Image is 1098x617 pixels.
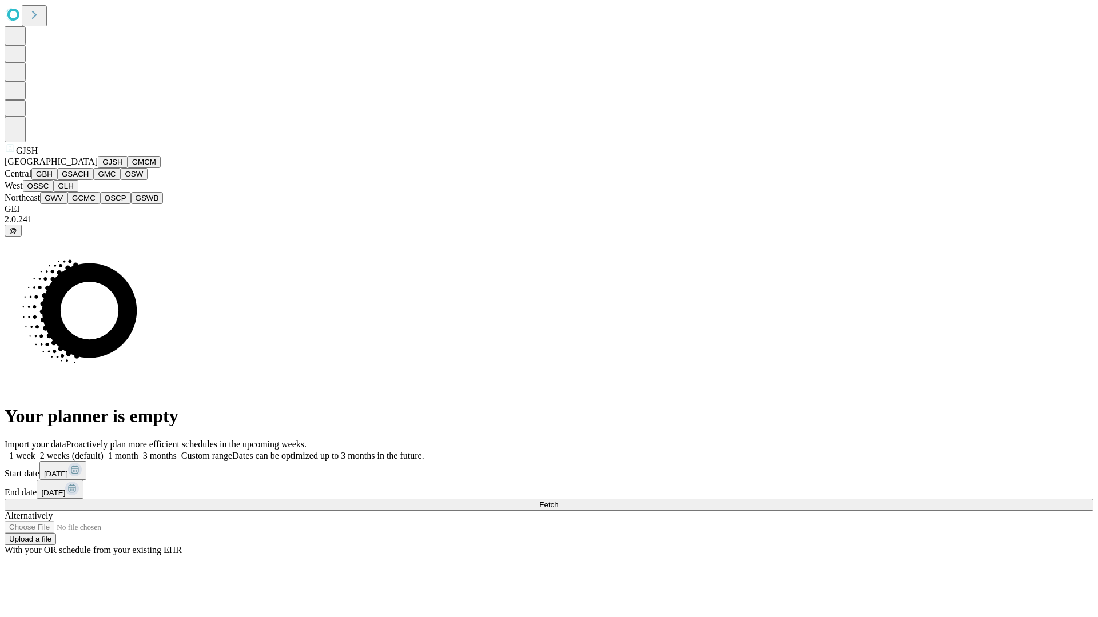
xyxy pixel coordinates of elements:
[5,193,40,202] span: Northeast
[121,168,148,180] button: OSW
[23,180,54,192] button: OSSC
[5,204,1093,214] div: GEI
[5,461,1093,480] div: Start date
[5,499,1093,511] button: Fetch
[128,156,161,168] button: GMCM
[5,214,1093,225] div: 2.0.241
[40,451,104,460] span: 2 weeks (default)
[39,461,86,480] button: [DATE]
[131,192,164,204] button: GSWB
[100,192,131,204] button: OSCP
[67,192,100,204] button: GCMC
[9,451,35,460] span: 1 week
[232,451,424,460] span: Dates can be optimized up to 3 months in the future.
[9,226,17,235] span: @
[53,180,78,192] button: GLH
[5,181,23,190] span: West
[5,439,66,449] span: Import your data
[5,169,31,178] span: Central
[5,533,56,545] button: Upload a file
[5,157,98,166] span: [GEOGRAPHIC_DATA]
[5,406,1093,427] h1: Your planner is empty
[37,480,83,499] button: [DATE]
[16,146,38,155] span: GJSH
[5,480,1093,499] div: End date
[5,511,53,520] span: Alternatively
[108,451,138,460] span: 1 month
[5,545,182,555] span: With your OR schedule from your existing EHR
[40,192,67,204] button: GWV
[93,168,120,180] button: GMC
[98,156,128,168] button: GJSH
[66,439,307,449] span: Proactively plan more efficient schedules in the upcoming weeks.
[539,500,558,509] span: Fetch
[57,168,93,180] button: GSACH
[181,451,232,460] span: Custom range
[143,451,177,460] span: 3 months
[44,470,68,478] span: [DATE]
[31,168,57,180] button: GBH
[41,488,65,497] span: [DATE]
[5,225,22,237] button: @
